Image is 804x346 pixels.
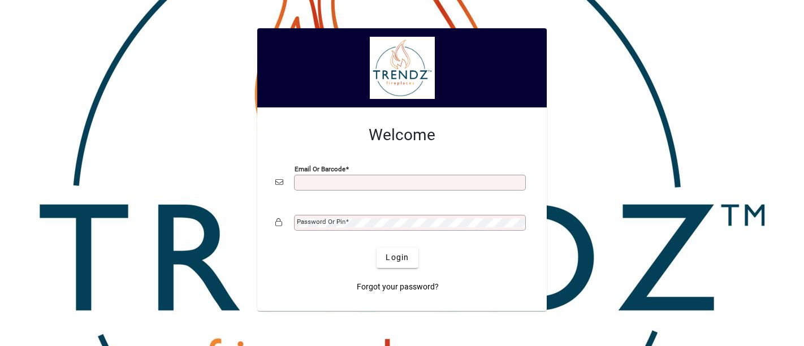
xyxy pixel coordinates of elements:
[357,281,439,293] span: Forgot your password?
[386,252,409,263] span: Login
[297,218,345,226] mat-label: Password or Pin
[295,165,345,172] mat-label: Email or Barcode
[352,277,443,297] a: Forgot your password?
[377,248,418,268] button: Login
[275,126,529,145] h2: Welcome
